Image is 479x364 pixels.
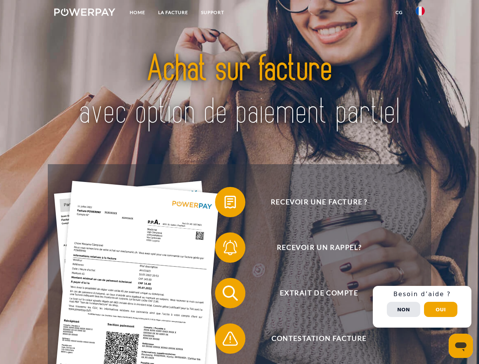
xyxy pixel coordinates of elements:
iframe: Bouton de lancement de la fenêtre de messagerie [449,334,473,358]
div: Schnellhilfe [373,286,471,328]
span: Extrait de compte [226,278,412,308]
h3: Besoin d’aide ? [377,290,467,298]
img: logo-powerpay-white.svg [54,8,115,16]
span: Recevoir une facture ? [226,187,412,217]
img: qb_bell.svg [221,238,240,257]
a: CG [389,6,409,19]
img: fr [416,6,425,16]
a: Support [195,6,231,19]
button: Recevoir une facture ? [215,187,412,217]
button: Contestation Facture [215,323,412,354]
img: qb_search.svg [221,284,240,303]
img: qb_warning.svg [221,329,240,348]
button: Oui [424,302,457,317]
button: Extrait de compte [215,278,412,308]
img: qb_bill.svg [221,193,240,212]
button: Recevoir un rappel? [215,232,412,263]
button: Non [387,302,420,317]
img: title-powerpay_fr.svg [72,36,407,145]
span: Recevoir un rappel? [226,232,412,263]
span: Contestation Facture [226,323,412,354]
a: LA FACTURE [152,6,195,19]
a: Home [123,6,152,19]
